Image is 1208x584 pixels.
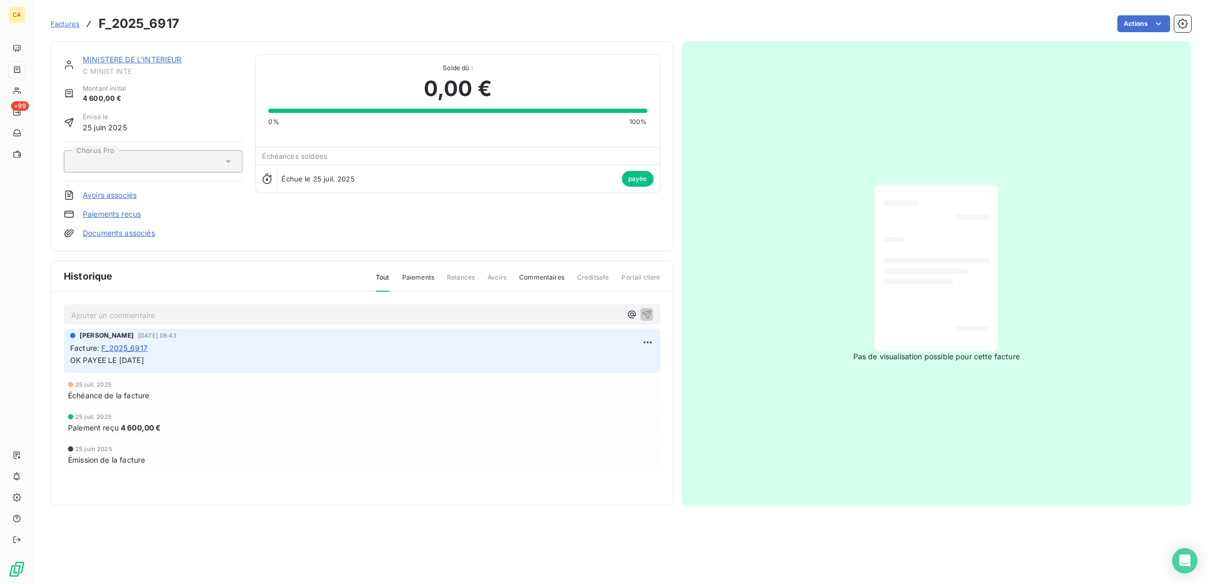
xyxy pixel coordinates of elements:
[83,55,182,64] a: MINISTERE DE L'INTERIEUR
[80,331,134,340] span: [PERSON_NAME]
[83,228,155,238] a: Documents associés
[622,171,654,187] span: payée
[83,209,141,219] a: Paiements reçus
[853,351,1020,362] span: Pas de visualisation possible pour cette facture
[68,390,149,401] span: Échéance de la facture
[402,273,434,291] span: Paiements
[64,269,113,283] span: Historique
[51,18,80,29] a: Factures
[268,63,647,73] span: Solde dû :
[51,20,80,28] span: Factures
[424,73,492,104] span: 0,00 €
[1172,548,1197,573] div: Open Intercom Messenger
[488,273,506,291] span: Avoirs
[577,273,609,291] span: Creditsafe
[68,454,145,465] span: Émission de la facture
[138,332,177,339] span: [DATE] 08:43
[262,152,327,160] span: Échéances soldées
[83,93,126,104] span: 4 600,00 €
[70,342,99,353] span: Facture :
[268,117,279,127] span: 0%
[8,561,25,578] img: Logo LeanPay
[83,67,242,75] span: C MINIST INTE
[121,422,161,433] span: 4 600,00 €
[83,112,127,122] span: Émise le
[83,190,137,200] a: Avoirs associés
[1117,15,1170,32] button: Actions
[70,356,144,365] span: OK PAYEE LE [DATE]
[75,381,112,388] span: 25 juil. 2025
[281,175,354,183] span: Échue le 25 juil. 2025
[629,117,647,127] span: 100%
[376,273,389,292] span: Tout
[621,273,660,291] span: Portail client
[99,14,179,33] h3: F_2025_6917
[11,101,29,111] span: +99
[8,103,25,120] a: +99
[519,273,564,291] span: Commentaires
[83,84,126,93] span: Montant initial
[447,273,475,291] span: Relances
[83,122,127,133] span: 25 juin 2025
[75,414,112,420] span: 25 juil. 2025
[101,342,148,353] span: F_2025_6917
[8,6,25,23] div: CA
[68,422,119,433] span: Paiement reçu
[75,446,112,452] span: 25 juin 2025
